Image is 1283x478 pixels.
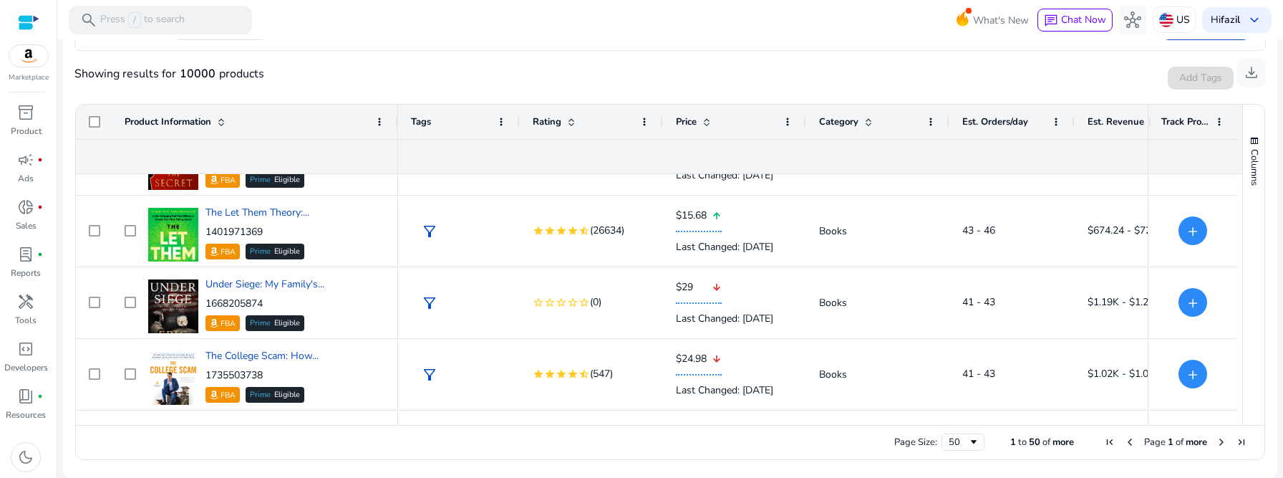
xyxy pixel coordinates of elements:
span: / [128,12,141,28]
span: donut_small [17,199,34,216]
button: chatChat Now [1037,9,1113,32]
div: Eligible [246,244,304,259]
span: (0) [590,294,601,311]
span: 50 [1029,436,1040,449]
button: download [1237,58,1266,87]
span: 41 - 43 [962,367,995,381]
p: FBA [221,317,236,331]
p: FBA [221,245,236,259]
p: 1668205874 [205,297,324,311]
span: chat [1044,14,1058,28]
span: inventory_2 [17,104,34,121]
span: 41 - 43 [962,295,995,309]
span: book_4 [17,388,34,405]
p: FBA [221,388,236,403]
span: code_blocks [17,340,34,358]
span: Columns [1248,149,1261,186]
span: Books [819,368,847,381]
div: 50 [949,436,968,449]
span: fiber_manual_record [37,157,43,163]
span: 1 [1168,436,1173,449]
mat-icon: star_border [578,297,590,308]
span: filter_alt [421,366,438,383]
mat-icon: star_border [567,297,578,308]
span: Est. Orders/day [962,115,1028,128]
div: Showing results for products [74,65,264,82]
div: First Page [1104,436,1115,448]
mat-icon: star_border [544,297,556,308]
mat-icon: arrow_downward [712,273,722,302]
span: Prime [250,320,271,328]
span: $29 [676,280,712,295]
span: campaign [17,151,34,168]
p: Marketplace [9,72,49,83]
span: Est. Revenue [1088,115,1144,128]
mat-icon: star [567,368,578,380]
p: Sales [16,219,37,232]
span: What's New [973,8,1029,33]
span: Chat Now [1061,13,1106,27]
span: fiber_manual_record [37,393,43,399]
span: Track Product [1161,115,1209,128]
p: Tools [15,314,37,327]
button: + [1178,216,1207,245]
span: $1.02K - $1.07K [1088,367,1161,381]
span: more [1052,436,1074,449]
p: Product [11,125,42,138]
b: 10000 [176,65,219,82]
div: Eligible [246,172,304,188]
span: filter_alt [421,295,438,312]
div: Previous Page [1124,436,1136,448]
span: download [1243,64,1260,81]
div: Eligible [246,387,304,403]
span: keyboard_arrow_down [1246,11,1263,29]
span: (26634) [590,222,624,239]
span: to [1018,436,1027,449]
span: Price [676,115,697,128]
a: Under Siege: My Family's... [205,277,324,291]
button: + [1178,360,1207,388]
a: The College Scam: How... [205,349,319,363]
span: filter_alt [421,223,438,240]
span: more [1186,436,1207,449]
p: 1735503738 [205,368,319,383]
mat-icon: star [544,368,556,380]
mat-icon: star_border [556,297,567,308]
span: $674.24 - $721.28 [1088,224,1171,237]
button: + [1178,288,1207,317]
span: Rating [533,115,561,128]
b: fazil [1221,13,1240,27]
div: Last Changed: [DATE] [676,304,793,333]
span: Tags [411,115,431,128]
span: of [1042,436,1050,449]
span: Books [819,296,847,310]
span: fiber_manual_record [37,204,43,210]
mat-icon: arrow_downward [712,345,722,374]
p: Hi [1211,15,1240,25]
mat-icon: star_half [578,368,590,380]
mat-icon: star_border [533,297,544,308]
div: Last Changed: [DATE] [676,232,793,262]
p: Ads [18,172,34,185]
div: Eligible [246,315,304,331]
mat-icon: star [544,225,556,236]
span: Prime [250,391,271,399]
mat-icon: star [556,225,567,236]
span: The Let Them Theory:... [205,206,309,219]
span: lab_profile [17,246,34,263]
span: $24.98 [676,352,712,366]
p: Press to search [100,12,185,28]
span: of [1176,436,1183,449]
span: Books [819,224,847,238]
mat-icon: star [533,225,544,236]
span: (547) [590,365,613,383]
span: dark_mode [17,449,34,466]
p: Resources [6,408,46,421]
span: hub [1124,11,1141,29]
mat-icon: star [556,368,567,380]
p: US [1176,7,1190,32]
span: fiber_manual_record [37,252,43,257]
span: $15.68 [676,209,712,223]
